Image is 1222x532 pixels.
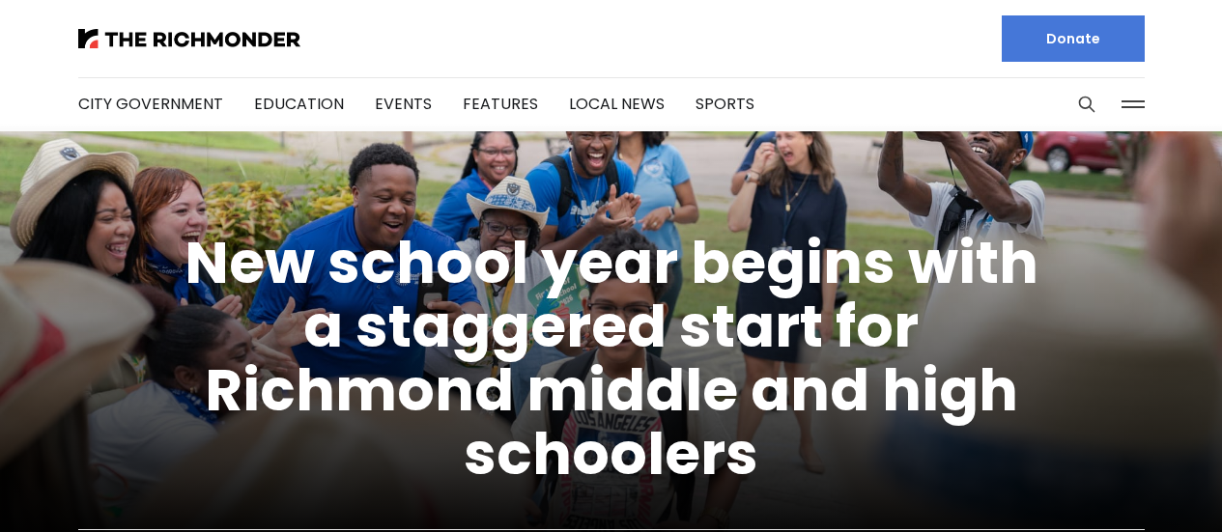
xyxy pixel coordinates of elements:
[78,29,300,48] img: The Richmonder
[78,93,223,115] a: City Government
[1002,15,1145,62] a: Donate
[696,93,754,115] a: Sports
[1072,90,1101,119] button: Search this site
[569,93,665,115] a: Local News
[375,93,432,115] a: Events
[185,222,1038,494] a: New school year begins with a staggered start for Richmond middle and high schoolers
[463,93,538,115] a: Features
[1059,437,1222,532] iframe: portal-trigger
[254,93,344,115] a: Education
